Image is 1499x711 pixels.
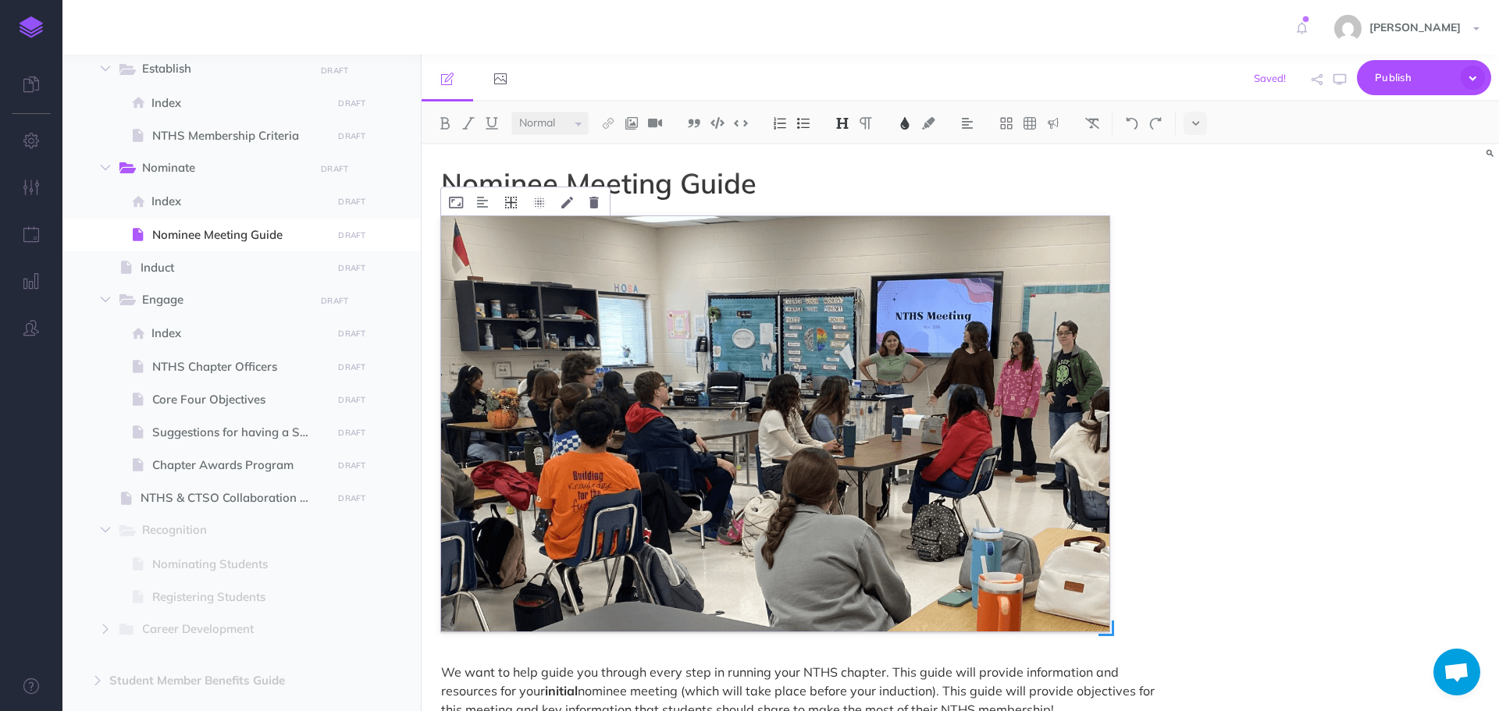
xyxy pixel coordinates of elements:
img: Redo [1148,117,1163,130]
button: DRAFT [333,94,372,112]
img: e15ca27c081d2886606c458bc858b488.jpg [1334,15,1362,42]
span: NTHS & CTSO Collaboration Guide [141,489,327,507]
button: DRAFT [315,292,354,310]
small: DRAFT [338,98,365,108]
span: Registering Students [152,588,327,606]
span: Index [151,192,327,211]
img: Undo [1125,117,1139,130]
button: DRAFT [333,325,372,343]
span: Establish [142,59,304,80]
button: DRAFT [315,160,354,178]
small: DRAFT [338,263,365,273]
span: Career Development [142,620,304,640]
small: DRAFT [338,428,365,438]
small: DRAFT [338,493,365,503]
button: DRAFT [333,489,372,507]
small: DRAFT [321,296,348,306]
small: DRAFT [338,197,365,207]
button: DRAFT [333,259,372,277]
img: Ordered list button [773,117,787,130]
span: Publish [1375,66,1453,90]
span: Suggestions for having a Successful Chapter [152,423,327,442]
img: Blockquote button [687,117,701,130]
img: Add video button [648,117,662,130]
span: NTHS Membership Criteria [152,126,327,145]
img: Create table button [1023,117,1037,130]
img: Inline code button [734,117,748,129]
img: Bold button [438,117,452,130]
span: initial [545,683,578,699]
button: DRAFT [315,62,354,80]
span: We want to help guide you through every step in running your NTHS chapter. This guide will provid... [441,664,1122,699]
button: DRAFT [333,358,372,376]
img: Clear styles button [1085,117,1099,130]
img: Callout dropdown menu button [1046,117,1060,130]
span: [PERSON_NAME] [1362,20,1469,34]
button: DRAFT [333,424,372,442]
small: DRAFT [321,66,348,76]
img: Unordered list button [796,117,810,130]
img: Text color button [898,117,912,130]
div: Open chat [1433,649,1480,695]
span: Core Four Objectives [152,390,327,409]
small: DRAFT [338,131,365,141]
span: Nominate [142,158,304,179]
img: Link button [601,117,615,130]
img: Code block button [710,117,725,129]
small: DRAFT [338,329,365,339]
img: Alignment dropdown menu button [477,196,488,208]
small: DRAFT [338,362,365,372]
span: Recognition [142,521,304,541]
span: Student Member Benefits Guide [109,671,308,690]
span: Engage [142,290,304,311]
span: Nominating Students [152,555,327,574]
span: Induct [141,258,327,277]
small: DRAFT [338,230,365,240]
img: Headings dropdown button [835,117,849,130]
small: DRAFT [338,395,365,405]
img: Underline button [485,117,499,130]
small: DRAFT [321,164,348,174]
small: DRAFT [338,460,365,471]
img: Text background color button [921,117,935,130]
button: Publish [1357,60,1491,95]
button: DRAFT [333,457,372,475]
button: DRAFT [333,391,372,409]
span: NTHS Chapter Officers [152,357,327,376]
button: DRAFT [333,127,372,145]
img: xWATFqvZ7g8cepypUhYz.png [441,216,1109,631]
span: Index [151,94,327,112]
span: Chapter Awards Program [152,456,327,475]
span: Nominee Meeting Guide [441,165,757,201]
img: Italic button [461,117,475,130]
img: Paragraph button [859,117,873,130]
span: Nominee Meeting Guide [152,226,327,244]
button: DRAFT [333,226,372,244]
span: Index [151,324,327,343]
img: logo-mark.svg [20,16,43,38]
img: Alignment dropdown menu button [960,117,974,130]
img: Add image button [625,117,639,130]
button: DRAFT [333,193,372,211]
span: Saved! [1254,72,1286,84]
